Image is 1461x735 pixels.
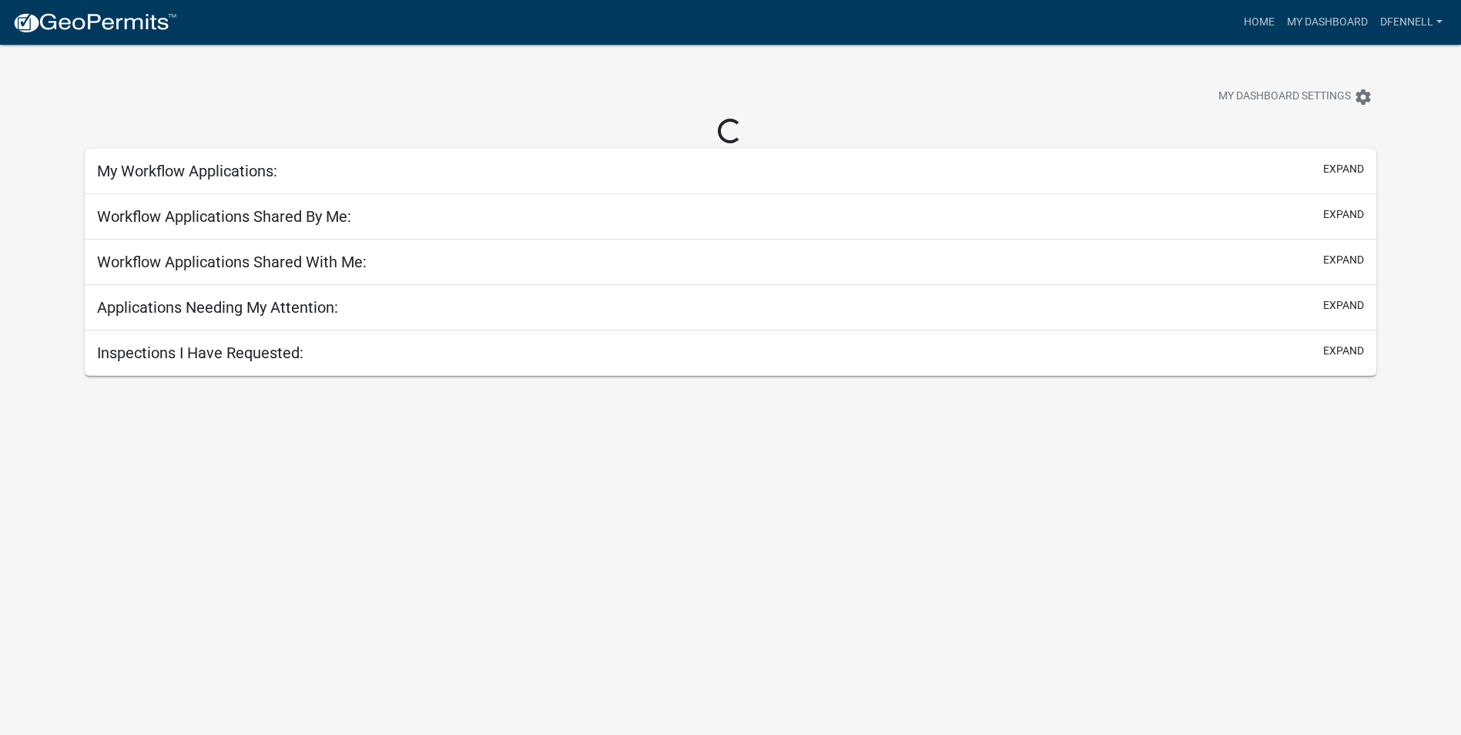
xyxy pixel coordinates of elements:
button: expand [1323,297,1364,314]
i: settings [1354,88,1372,106]
button: My Dashboard Settingssettings [1206,82,1385,112]
button: expand [1323,161,1364,177]
button: expand [1323,206,1364,223]
button: expand [1323,343,1364,359]
a: My Dashboard [1281,8,1374,37]
button: expand [1323,252,1364,268]
a: Home [1238,8,1281,37]
h5: Applications Needing My Attention: [97,298,338,317]
h5: My Workflow Applications: [97,162,277,180]
h5: Workflow Applications Shared With Me: [97,253,367,271]
h5: Inspections I Have Requested: [97,344,303,362]
h5: Workflow Applications Shared By Me: [97,207,351,226]
span: My Dashboard Settings [1218,88,1351,106]
a: dfennell [1374,8,1449,37]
